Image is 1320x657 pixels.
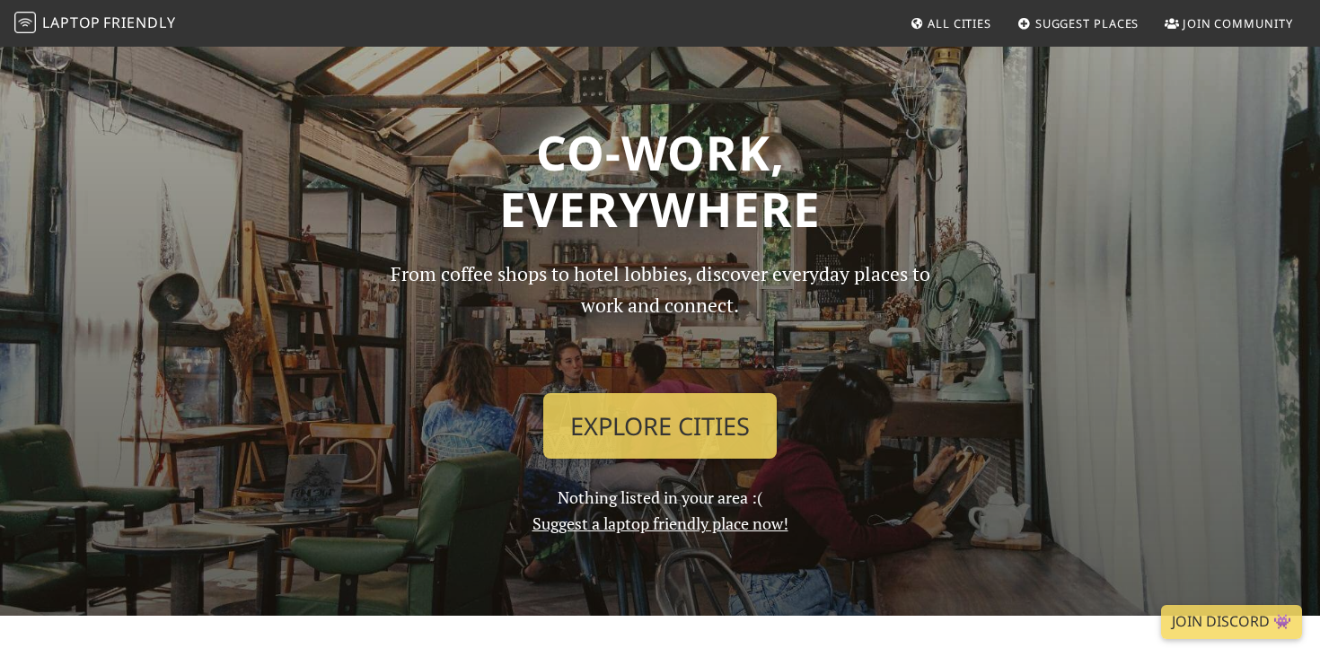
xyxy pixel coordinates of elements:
[14,12,36,33] img: LaptopFriendly
[928,15,991,31] span: All Cities
[374,258,946,378] p: From coffee shops to hotel lobbies, discover everyday places to work and connect.
[103,13,175,32] span: Friendly
[1035,15,1140,31] span: Suggest Places
[532,512,788,534] a: Suggest a laptop friendly place now!
[364,258,956,536] div: Nothing listed in your area :(
[1157,7,1300,39] a: Join Community
[14,8,176,39] a: LaptopFriendly LaptopFriendly
[1161,605,1302,639] a: Join Discord 👾
[78,124,1242,238] h1: Co-work, Everywhere
[902,7,999,39] a: All Cities
[42,13,101,32] span: Laptop
[543,393,777,460] a: Explore Cities
[1183,15,1293,31] span: Join Community
[1010,7,1147,39] a: Suggest Places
